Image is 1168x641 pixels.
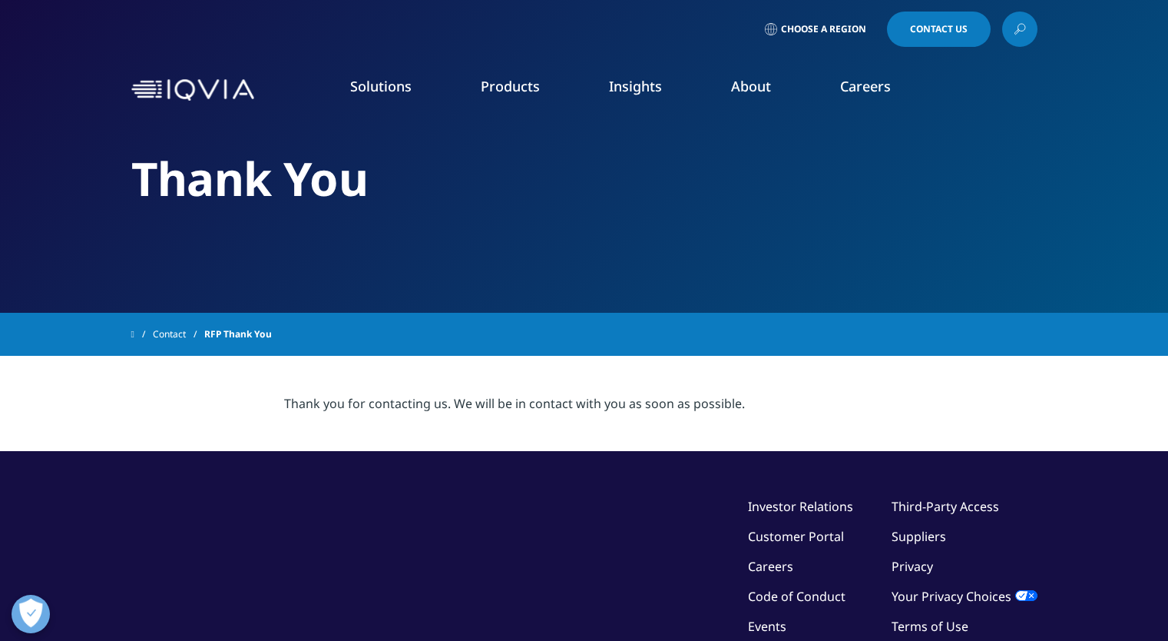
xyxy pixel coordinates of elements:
[887,12,991,47] a: Contact Us
[892,588,1037,605] a: Your Privacy Choices
[748,498,853,515] a: Investor Relations
[260,54,1037,126] nav: Primary
[609,77,662,95] a: Insights
[892,558,933,575] a: Privacy
[284,394,884,413] div: Thank you for contacting us. We will be in contact with you as soon as possible.
[481,77,540,95] a: Products
[892,498,999,515] a: Third-Party Access
[204,320,272,348] span: RFP Thank You
[781,23,866,35] span: Choose a Region
[892,528,946,545] a: Suppliers
[131,150,1037,208] h2: Thank You
[12,595,50,633] button: 개방형 기본 설정
[153,320,204,348] a: Contact
[748,618,786,635] a: Events
[910,25,968,34] span: Contact Us
[748,558,793,575] a: Careers
[892,618,968,635] a: Terms of Use
[840,77,891,95] a: Careers
[131,79,254,101] img: IQVIA Healthcare Information Technology and Pharma Clinical Research Company
[748,528,844,545] a: Customer Portal
[748,588,845,605] a: Code of Conduct
[350,77,412,95] a: Solutions
[731,77,771,95] a: About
